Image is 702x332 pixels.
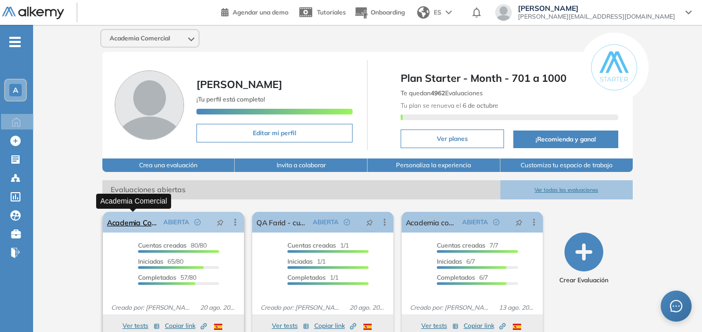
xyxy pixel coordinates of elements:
[464,321,506,330] span: Copiar link
[317,8,346,16] span: Tutoriales
[102,180,500,199] span: Evaluaciones abiertas
[417,6,430,19] img: world
[500,158,633,172] button: Customiza tu espacio de trabajo
[313,218,339,227] span: ABIERTA
[437,257,475,265] span: 6/7
[421,320,459,332] button: Ver tests
[406,303,495,312] span: Creado por: [PERSON_NAME]
[287,241,336,249] span: Cuentas creadas
[513,131,618,148] button: ¡Recomienda y gana!
[165,321,207,330] span: Copiar link
[401,70,618,86] span: Plan Starter - Month - 701 a 1000
[196,95,265,103] span: ¡Tu perfil está completo!
[371,8,405,16] span: Onboarding
[287,273,326,281] span: Completados
[559,233,608,285] button: Crear Evaluación
[500,180,633,199] button: Ver todas las evaluaciones
[209,214,232,230] button: pushpin
[401,89,483,97] span: Te quedan Evaluaciones
[401,129,504,148] button: Ver planes
[437,257,462,265] span: Iniciadas
[96,194,171,209] div: Academia Comercial
[165,320,207,332] button: Copiar link
[406,212,458,233] a: Academia comercial test único
[287,273,339,281] span: 1/1
[513,324,521,330] img: ESP
[287,257,326,265] span: 1/1
[138,257,184,265] span: 65/80
[138,257,163,265] span: Iniciadas
[508,214,530,230] button: pushpin
[314,321,356,330] span: Copiar link
[214,324,222,330] img: ESP
[256,212,309,233] a: QA Farid - custom-email 2
[437,241,485,249] span: Cuentas creadas
[272,320,309,332] button: Ver tests
[196,124,353,142] button: Editar mi perfil
[434,8,441,17] span: ES
[464,320,506,332] button: Copiar link
[401,102,498,109] span: Tu plan se renueva el
[107,212,159,233] a: Academia Comercial
[518,4,675,12] span: [PERSON_NAME]
[138,273,196,281] span: 57/80
[123,320,160,332] button: Ver tests
[446,10,452,15] img: arrow
[217,218,224,226] span: pushpin
[235,158,368,172] button: Invita a colaborar
[493,219,499,225] span: check-circle
[495,303,539,312] span: 13 ago. 2025
[163,218,189,227] span: ABIERTA
[196,78,282,91] span: [PERSON_NAME]
[559,276,608,285] span: Crear Evaluación
[363,324,372,330] img: ESP
[107,303,196,312] span: Creado por: [PERSON_NAME]
[358,214,381,230] button: pushpin
[287,241,349,249] span: 1/1
[138,241,207,249] span: 80/80
[670,300,682,312] span: message
[138,273,176,281] span: Completados
[344,219,350,225] span: check-circle
[345,303,389,312] span: 20 ago. 2025
[221,5,288,18] a: Agendar una demo
[9,41,21,43] i: -
[437,241,498,249] span: 7/7
[138,241,187,249] span: Cuentas creadas
[256,303,345,312] span: Creado por: [PERSON_NAME]
[13,86,18,94] span: A
[462,218,488,227] span: ABIERTA
[314,320,356,332] button: Copiar link
[518,12,675,21] span: [PERSON_NAME][EMAIL_ADDRESS][DOMAIN_NAME]
[110,34,170,42] span: Academia Comercial
[431,89,445,97] b: 4962
[233,8,288,16] span: Agendar una demo
[196,303,240,312] span: 20 ago. 2025
[368,158,500,172] button: Personaliza la experiencia
[194,219,201,225] span: check-circle
[366,218,373,226] span: pushpin
[437,273,488,281] span: 6/7
[354,2,405,24] button: Onboarding
[437,273,475,281] span: Completados
[115,70,184,140] img: Foto de perfil
[461,102,498,109] b: 6 de octubre
[102,158,235,172] button: Crea una evaluación
[287,257,313,265] span: Iniciadas
[515,218,523,226] span: pushpin
[2,7,64,20] img: Logo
